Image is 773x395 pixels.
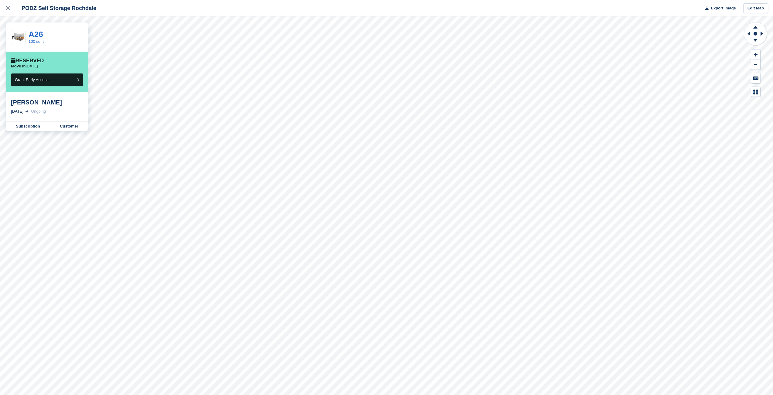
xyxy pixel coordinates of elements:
[29,39,44,44] a: 100 sq ft
[11,64,38,69] p: [DATE]
[26,110,29,113] img: arrow-right-light-icn-cde0832a797a2874e46488d9cf13f60e5c3a73dbe684e267c42b8395dfbc2abf.svg
[6,121,50,131] a: Subscription
[751,73,760,83] button: Keyboard Shortcuts
[29,30,43,39] a: A26
[31,108,46,114] div: Ongoing
[11,108,23,114] div: [DATE]
[751,50,760,60] button: Zoom In
[16,5,96,12] div: PODZ Self Storage Rochdale
[50,121,88,131] a: Customer
[11,99,83,106] div: [PERSON_NAME]
[11,73,83,86] button: Grant Early Access
[701,3,736,13] button: Export Image
[751,60,760,70] button: Zoom Out
[11,32,25,43] img: 100-sqft-unit.jpg
[11,64,26,68] span: Move in
[751,87,760,97] button: Map Legend
[15,77,49,82] span: Grant Early Access
[711,5,736,11] span: Export Image
[11,58,44,64] div: Reserved
[743,3,768,13] a: Edit Map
